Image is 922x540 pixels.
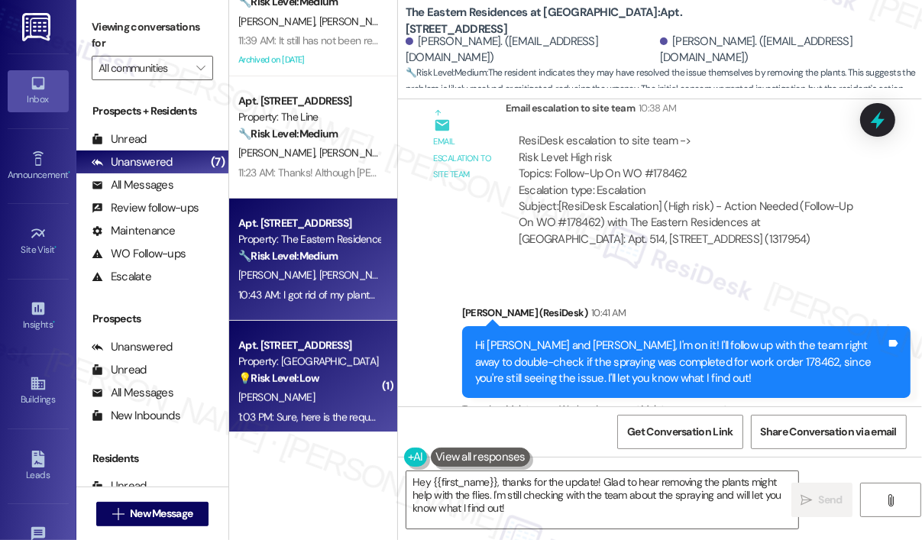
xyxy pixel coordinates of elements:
span: • [68,167,70,178]
span: Maintenance , [506,403,558,416]
strong: 🔧 Risk Level: Medium [238,249,338,263]
span: : The resident indicates they may have resolved the issue themselves by removing the plants. This... [406,65,922,114]
i:  [801,494,812,506]
div: Maintenance [92,223,176,239]
div: New Inbounds [92,408,180,424]
span: Share Conversation via email [761,424,897,440]
input: All communities [99,56,189,80]
a: Insights • [8,296,69,337]
div: [PERSON_NAME]. ([EMAIL_ADDRESS][DOMAIN_NAME]) [406,34,656,66]
div: Escalate [92,269,151,285]
div: Tagged as: [462,398,911,420]
div: 10:41 AM [587,305,626,321]
span: [PERSON_NAME] [238,390,315,404]
i:  [885,494,896,506]
div: 1:03 PM: Sure, here is the request # 179019. I submitted it on 8/15. Thank you! [238,410,575,424]
div: Unanswered [92,339,173,355]
a: Inbox [8,70,69,112]
div: [PERSON_NAME] (ResiDesk) [462,305,911,326]
textarea: Hey {{first_name}}, thanks for the update! Glad to hear removing the plants might help with the f... [406,471,798,529]
div: Prospects [76,311,228,327]
div: (7) [207,150,228,174]
div: Residents [76,451,228,467]
span: [PERSON_NAME] [238,268,319,282]
div: Unanswered [92,154,173,170]
span: [PERSON_NAME] [319,268,396,282]
div: Subject: [ResiDesk Escalation] (High risk) - Action Needed (Follow-Up On WO #178462) with The Eas... [519,199,856,247]
label: Viewing conversations for [92,15,213,56]
div: Review follow-ups [92,200,199,216]
div: Email escalation to site team [506,100,869,121]
button: Send [791,483,852,517]
div: Apt. [STREET_ADDRESS] [238,338,380,354]
div: Email escalation to site team [434,134,493,183]
b: The Eastern Residences at [GEOGRAPHIC_DATA]: Apt. [STREET_ADDRESS] [406,5,711,37]
button: Share Conversation via email [751,415,907,449]
div: ResiDesk escalation to site team -> Risk Level: High risk Topics: Follow-Up On WO #178462 Escalat... [519,133,856,199]
div: 11:39 AM: It still has not been replaced. [238,34,405,47]
i:  [196,62,205,74]
div: Unread [92,131,147,147]
div: WO Follow-ups [92,246,186,262]
span: [PERSON_NAME] [238,146,319,160]
div: Archived on [DATE] [237,50,381,70]
div: All Messages [92,385,173,401]
div: 10:38 AM [635,100,677,116]
span: [PERSON_NAME] [238,15,319,28]
div: Apt. [STREET_ADDRESS] [238,215,380,231]
div: All Messages [92,177,173,193]
div: Property: The Line [238,109,380,125]
span: Send [819,492,843,508]
i:  [112,508,124,520]
div: 11:23 AM: Thanks! Although [PERSON_NAME] is my legal first name, I go by my middle name which is ... [238,166,758,179]
strong: 🔧 Risk Level: Medium [406,66,487,79]
button: Get Conversation Link [617,415,742,449]
button: New Message [96,502,209,526]
div: Unread [92,478,147,494]
div: Hi [PERSON_NAME] and [PERSON_NAME], I'm on it! I'll follow up with the team right away to double-... [475,338,886,386]
div: Prospects + Residents [76,103,228,119]
strong: 💡 Risk Level: Low [238,371,319,385]
a: Site Visit • [8,221,69,262]
a: Leads [8,446,69,487]
div: Property: [GEOGRAPHIC_DATA] [238,354,380,370]
span: • [53,317,55,328]
div: Unread [92,362,147,378]
div: Property: The Eastern Residences at [GEOGRAPHIC_DATA] [238,231,380,247]
span: New Message [130,506,192,522]
span: Maintenance request [641,403,726,416]
img: ResiDesk Logo [22,13,53,41]
div: [PERSON_NAME]. ([EMAIL_ADDRESS][DOMAIN_NAME]) [660,34,911,66]
div: Apt. [STREET_ADDRESS] [238,93,380,109]
span: Get Conversation Link [627,424,733,440]
span: [PERSON_NAME] [319,146,396,160]
span: [PERSON_NAME] [319,15,400,28]
div: 10:43 AM: I got rid of my plants so that may help. [238,288,453,302]
span: Work order request , [559,403,642,416]
a: Buildings [8,370,69,412]
strong: 🔧 Risk Level: Medium [238,127,338,141]
span: • [55,242,57,253]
